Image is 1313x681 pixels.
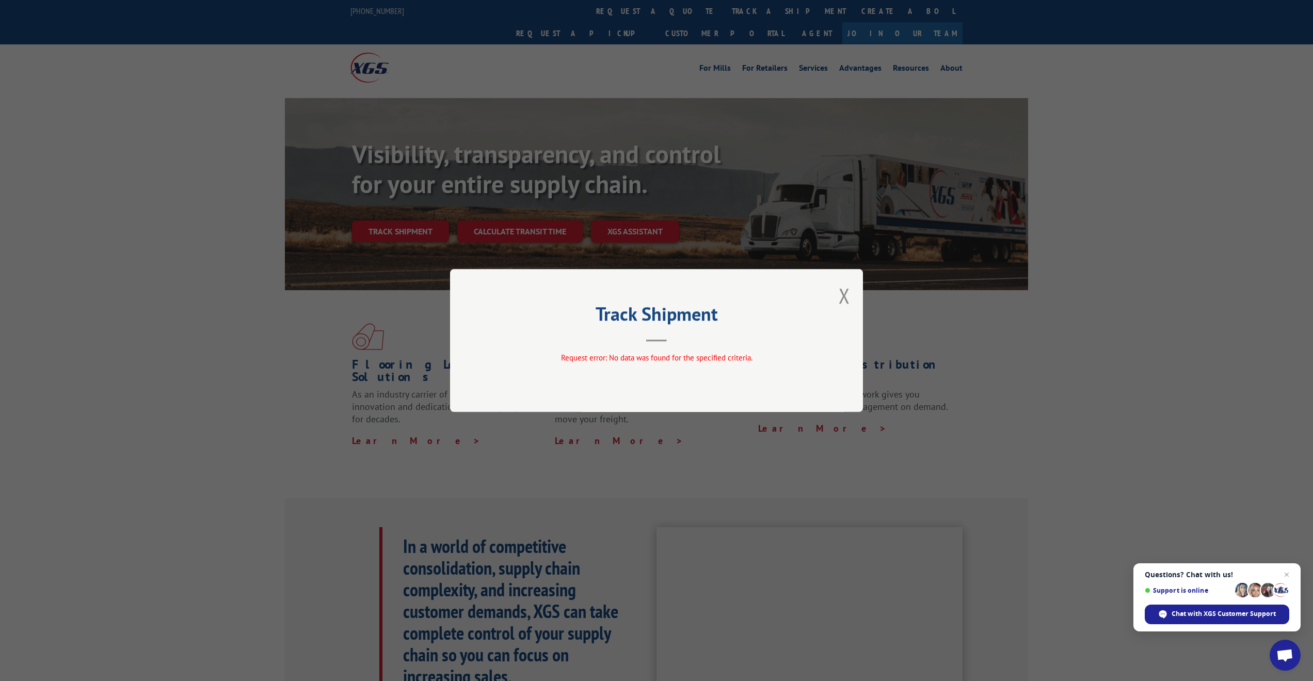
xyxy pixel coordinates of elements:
[1145,605,1289,624] span: Chat with XGS Customer Support
[502,307,811,326] h2: Track Shipment
[1172,609,1276,619] span: Chat with XGS Customer Support
[1145,587,1231,594] span: Support is online
[1270,640,1301,671] a: Open chat
[839,282,850,309] button: Close modal
[1145,571,1289,579] span: Questions? Chat with us!
[561,353,752,362] span: Request error: No data was found for the specified criteria.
